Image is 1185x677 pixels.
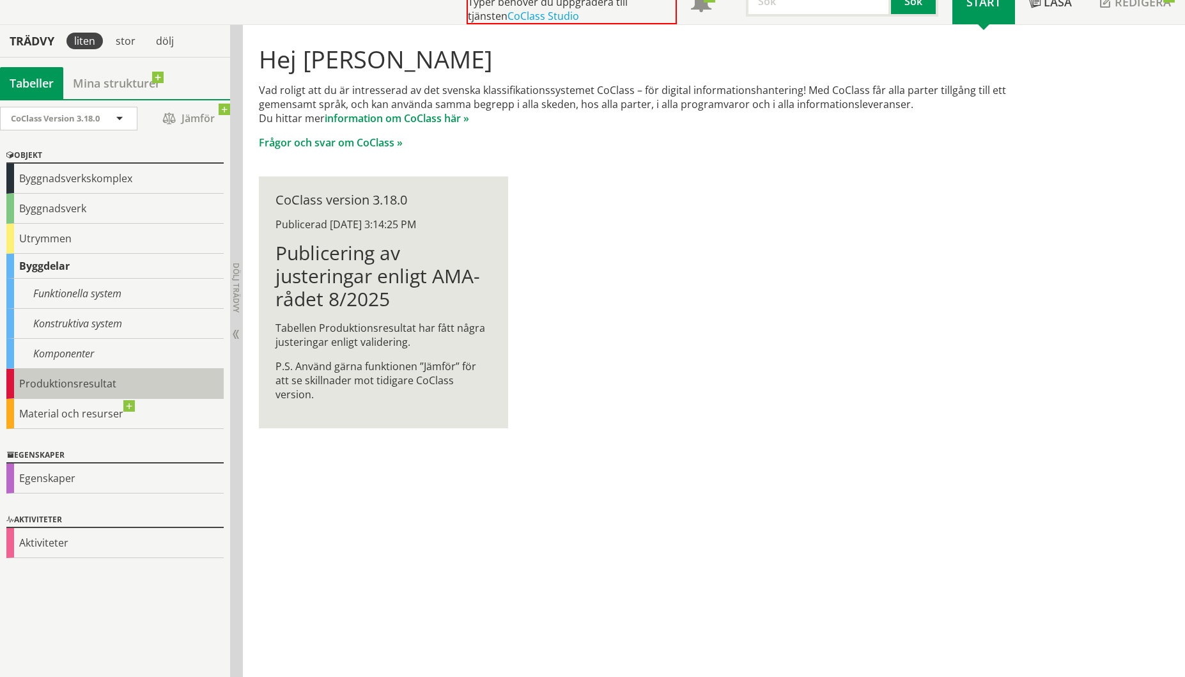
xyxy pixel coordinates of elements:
[275,321,491,349] p: Tabellen Produktionsresultat har fått några justeringar enligt validering.
[6,279,224,309] div: Funktionella system
[148,33,182,49] div: dölj
[108,33,143,49] div: stor
[6,194,224,224] div: Byggnadsverk
[259,45,1044,73] h1: Hej [PERSON_NAME]
[6,339,224,369] div: Komponenter
[275,217,491,231] div: Publicerad [DATE] 3:14:25 PM
[507,9,579,23] a: CoClass Studio
[231,263,242,313] span: Dölj trädvy
[150,107,227,130] span: Jämför
[325,111,469,125] a: information om CoClass här »
[11,113,100,124] span: CoClass Version 3.18.0
[6,528,224,558] div: Aktiviteter
[6,309,224,339] div: Konstruktiva system
[275,359,491,401] p: P.S. Använd gärna funktionen ”Jämför” för att se skillnader mot tidigare CoClass version.
[6,148,224,164] div: Objekt
[6,448,224,463] div: Egenskaper
[6,224,224,254] div: Utrymmen
[6,164,224,194] div: Byggnadsverkskomplex
[6,513,224,528] div: Aktiviteter
[275,193,491,207] div: CoClass version 3.18.0
[6,369,224,399] div: Produktionsresultat
[259,83,1044,125] p: Vad roligt att du är intresserad av det svenska klassifikationssystemet CoClass – för digital inf...
[6,399,224,429] div: Material och resurser
[66,33,103,49] div: liten
[6,254,224,279] div: Byggdelar
[63,67,170,99] a: Mina strukturer
[259,136,403,150] a: Frågor och svar om CoClass »
[3,34,61,48] div: Trädvy
[6,463,224,494] div: Egenskaper
[275,242,491,311] h1: Publicering av justeringar enligt AMA-rådet 8/2025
